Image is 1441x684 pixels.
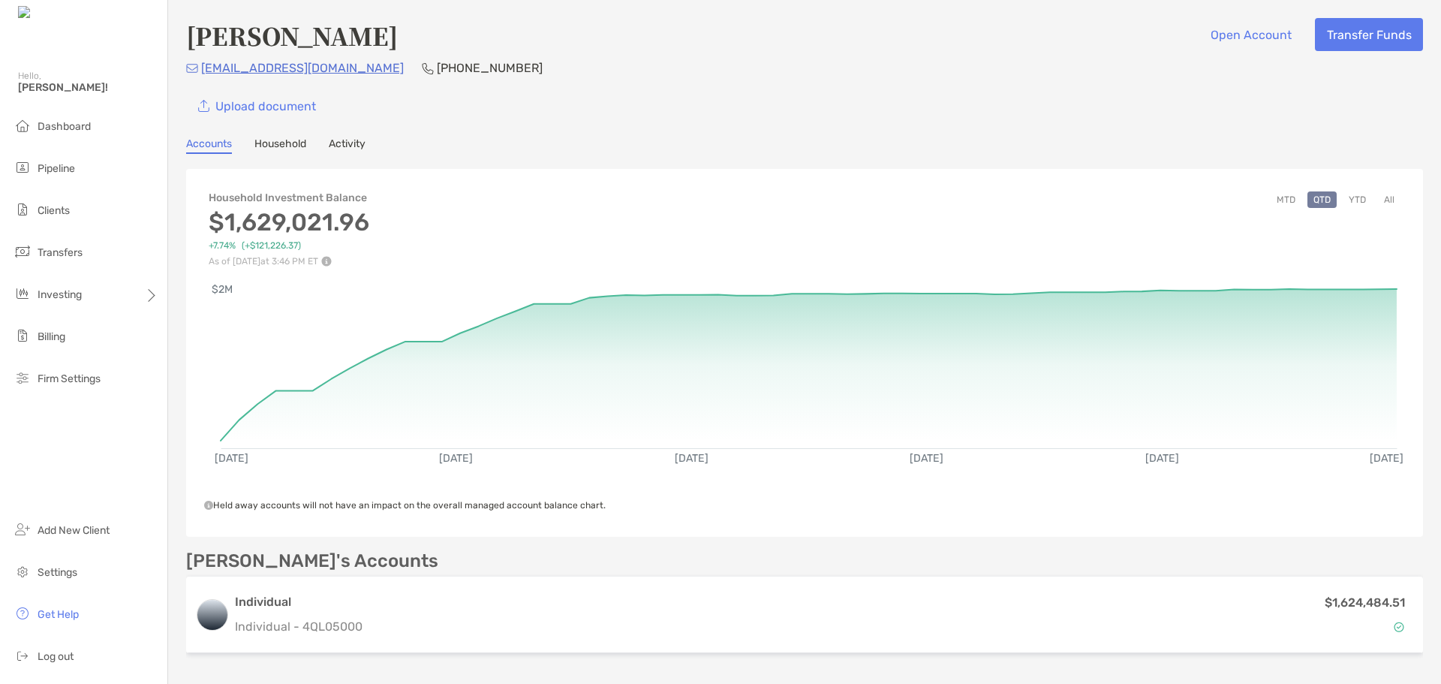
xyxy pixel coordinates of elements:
img: Zoe Logo [18,6,82,20]
img: Email Icon [186,64,198,73]
button: Open Account [1199,18,1303,51]
img: logout icon [14,646,32,664]
span: Billing [38,330,65,343]
span: Get Help [38,608,79,621]
span: Firm Settings [38,372,101,385]
p: [EMAIL_ADDRESS][DOMAIN_NAME] [201,59,404,77]
img: logo account [197,600,227,630]
span: Clients [38,204,70,217]
img: billing icon [14,327,32,345]
text: [DATE] [1370,452,1403,465]
img: dashboard icon [14,116,32,134]
p: As of [DATE] at 3:46 PM ET [209,256,369,267]
h4: [PERSON_NAME] [186,18,398,53]
img: transfers icon [14,243,32,261]
p: [PERSON_NAME]'s Accounts [186,552,438,571]
img: Account Status icon [1394,622,1404,632]
h3: Individual [235,593,363,611]
button: All [1378,191,1400,208]
span: Investing [38,288,82,301]
p: [PHONE_NUMBER] [437,59,543,77]
span: ( +$121,226.37 ) [242,240,301,252]
span: Pipeline [38,162,75,175]
span: +7.74% [209,240,236,252]
span: [PERSON_NAME]! [18,81,158,94]
button: QTD [1307,191,1337,208]
a: Activity [329,137,366,154]
img: add_new_client icon [14,520,32,538]
span: Transfers [38,246,83,259]
span: Held away accounts will not have an impact on the overall managed account balance chart. [204,500,606,511]
p: Individual - 4QL05000 [235,617,363,636]
img: button icon [198,100,209,113]
a: Household [254,137,306,154]
text: [DATE] [439,452,473,465]
text: [DATE] [910,452,943,465]
img: Phone Icon [422,62,434,74]
img: firm-settings icon [14,369,32,387]
button: MTD [1271,191,1301,208]
text: [DATE] [1145,452,1179,465]
span: Settings [38,566,77,579]
img: settings icon [14,562,32,580]
img: get-help icon [14,604,32,622]
button: Transfer Funds [1315,18,1423,51]
h3: $1,629,021.96 [209,208,369,237]
text: [DATE] [215,452,248,465]
h4: Household Investment Balance [209,191,369,204]
text: [DATE] [675,452,708,465]
span: Dashboard [38,120,91,133]
img: Performance Info [321,256,332,267]
img: investing icon [14,285,32,303]
p: $1,624,484.51 [1325,593,1405,612]
button: YTD [1343,191,1372,208]
a: Upload document [186,89,327,122]
img: clients icon [14,200,32,218]
span: Log out [38,650,74,663]
span: Add New Client [38,524,110,537]
text: $2M [212,283,233,296]
a: Accounts [186,137,232,154]
img: pipeline icon [14,158,32,176]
